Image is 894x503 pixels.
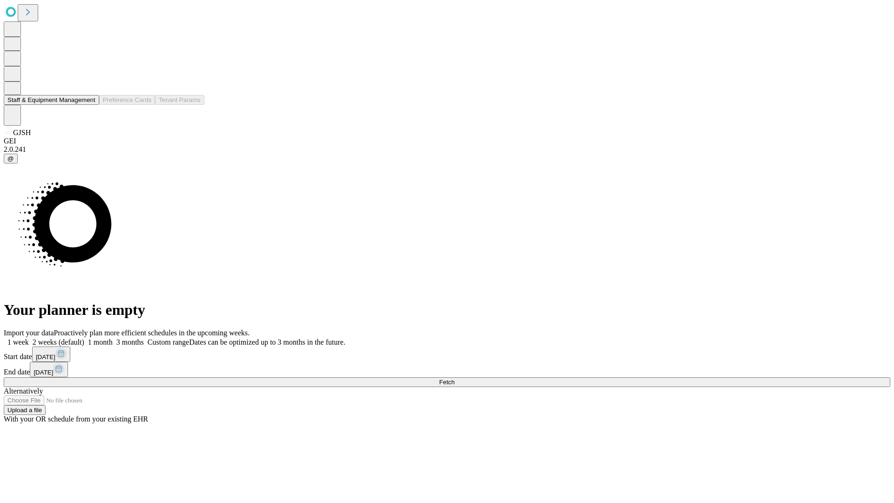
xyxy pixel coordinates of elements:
span: With your OR schedule from your existing EHR [4,415,148,423]
span: 2 weeks (default) [33,338,84,346]
span: Import your data [4,329,54,337]
span: Custom range [148,338,189,346]
span: 1 month [88,338,113,346]
button: Staff & Equipment Management [4,95,99,105]
button: Tenant Params [155,95,204,105]
h1: Your planner is empty [4,301,890,319]
button: Preference Cards [99,95,155,105]
span: [DATE] [34,369,53,376]
button: Upload a file [4,405,46,415]
span: Dates can be optimized up to 3 months in the future. [189,338,345,346]
span: @ [7,155,14,162]
span: 1 week [7,338,29,346]
div: 2.0.241 [4,145,890,154]
span: 3 months [116,338,144,346]
span: Alternatively [4,387,43,395]
button: Fetch [4,377,890,387]
span: GJSH [13,129,31,136]
span: Fetch [439,379,454,386]
button: [DATE] [32,347,70,362]
span: Proactively plan more efficient schedules in the upcoming weeks. [54,329,250,337]
div: GEI [4,137,890,145]
button: [DATE] [30,362,68,377]
span: [DATE] [36,353,55,360]
div: End date [4,362,890,377]
div: Start date [4,347,890,362]
button: @ [4,154,18,163]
